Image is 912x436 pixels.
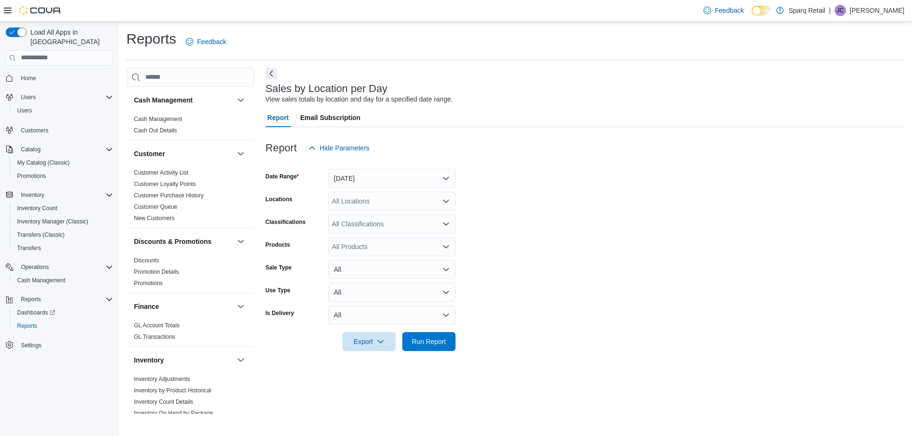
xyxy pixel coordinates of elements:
button: Operations [2,260,117,274]
a: Users [13,105,36,116]
div: Jordan Cooper [835,5,846,16]
button: Open list of options [442,220,450,228]
button: Transfers [9,241,117,255]
button: [DATE] [328,169,456,188]
button: Inventory Count [9,202,117,215]
span: Cash Management [13,275,113,286]
button: Cash Management [9,274,117,287]
span: Inventory Count [13,203,113,214]
a: Cash Out Details [134,127,177,134]
button: Customer [134,149,233,158]
a: Inventory Count [13,203,61,214]
span: Report [267,108,289,127]
button: Operations [17,261,53,273]
a: Customer Loyalty Points [134,181,196,187]
span: Inventory [17,189,113,201]
button: Inventory [134,355,233,365]
span: Reports [17,294,113,305]
h3: Report [266,142,297,154]
span: Customers [17,124,113,136]
img: Cova [19,6,62,15]
span: Reports [17,322,37,330]
button: Open list of options [442,243,450,250]
button: Users [9,104,117,117]
div: Finance [126,320,254,346]
h3: Inventory [134,355,164,365]
button: Inventory [235,354,247,366]
span: Run Report [412,337,446,346]
h3: Finance [134,302,159,311]
span: Inventory Manager (Classic) [13,216,113,227]
h3: Sales by Location per Day [266,83,388,94]
label: Classifications [266,218,306,226]
span: Customer Purchase History [134,192,204,199]
button: Reports [17,294,45,305]
span: Transfers [13,242,113,254]
a: Home [17,73,40,84]
button: Hide Parameters [304,139,373,158]
button: Reports [2,293,117,306]
a: Transfers [13,242,45,254]
span: JC [837,5,844,16]
p: [PERSON_NAME] [850,5,904,16]
button: Discounts & Promotions [134,237,233,246]
span: Transfers (Classic) [17,231,65,239]
span: Cash Management [17,277,65,284]
a: Transfers (Classic) [13,229,68,241]
span: Dashboards [17,309,55,316]
span: Inventory Count [17,204,57,212]
span: Customer Activity List [134,169,189,176]
h3: Customer [134,149,165,158]
span: Catalog [21,146,40,153]
a: Customers [17,125,52,136]
input: Dark Mode [751,6,771,16]
button: Promotions [9,169,117,183]
a: Dashboards [13,307,59,318]
button: Run Report [402,332,456,351]
a: Inventory On Hand by Package [134,410,213,417]
span: Inventory Count Details [134,398,193,406]
div: Discounts & Promotions [126,255,254,293]
a: GL Transactions [134,334,175,340]
button: Inventory Manager (Classic) [9,215,117,228]
a: Inventory Adjustments [134,376,190,382]
button: All [328,306,456,325]
a: My Catalog (Classic) [13,157,74,168]
button: Users [2,91,117,104]
span: Customers [21,127,48,134]
span: Transfers (Classic) [13,229,113,241]
span: Customer Queue [134,203,177,211]
a: Promotion Details [134,269,179,275]
span: Inventory [21,191,44,199]
h3: Cash Management [134,95,193,105]
span: Users [17,107,32,114]
label: Is Delivery [266,309,294,317]
button: All [328,283,456,302]
span: Users [17,92,113,103]
span: Reports [13,320,113,332]
p: Sparq Retail [788,5,825,16]
button: Inventory [2,188,117,202]
span: Hide Parameters [320,143,370,153]
span: Export [348,332,390,351]
button: Customer [235,148,247,159]
span: Promotion Details [134,268,179,276]
span: Feedback [715,6,744,15]
button: Reports [9,319,117,333]
a: Customer Queue [134,204,177,210]
button: Inventory [17,189,48,201]
span: Home [17,72,113,84]
span: Settings [17,339,113,351]
a: Inventory by Product Historical [134,387,211,394]
button: Finance [134,302,233,311]
span: GL Transactions [134,333,175,341]
button: Catalog [17,144,44,155]
a: New Customers [134,215,174,222]
a: Cash Management [134,116,182,122]
button: Customers [2,123,117,137]
span: Customer Loyalty Points [134,180,196,188]
span: Operations [21,263,49,271]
